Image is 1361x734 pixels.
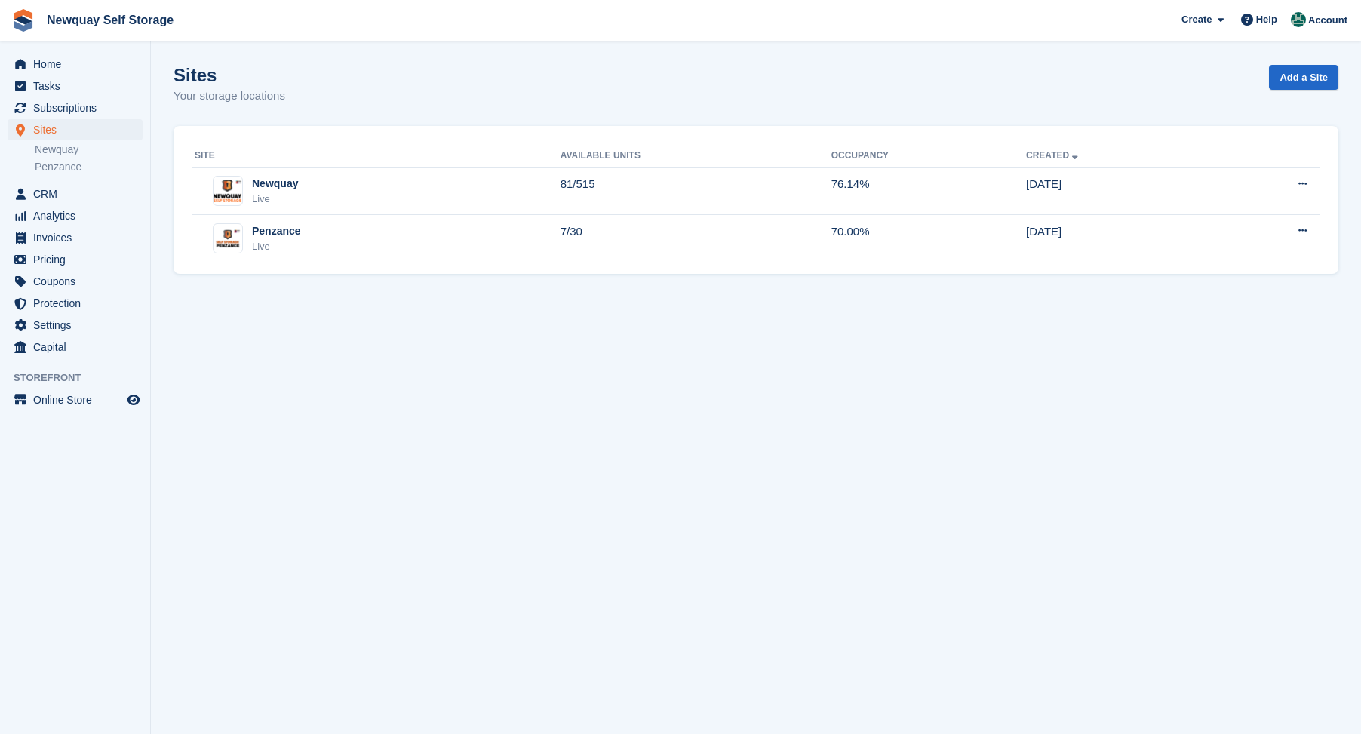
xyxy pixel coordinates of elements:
[192,144,561,168] th: Site
[33,389,124,410] span: Online Store
[8,315,143,336] a: menu
[1291,12,1306,27] img: JON
[33,293,124,314] span: Protection
[252,239,301,254] div: Live
[174,65,285,85] h1: Sites
[1256,12,1277,27] span: Help
[8,205,143,226] a: menu
[8,97,143,118] a: menu
[1026,150,1081,161] a: Created
[252,223,301,239] div: Penzance
[561,215,831,262] td: 7/30
[35,143,143,157] a: Newquay
[8,336,143,358] a: menu
[214,228,242,250] img: Image of Penzance site
[35,160,143,174] a: Penzance
[8,183,143,204] a: menu
[831,167,1026,215] td: 76.14%
[33,336,124,358] span: Capital
[8,293,143,314] a: menu
[33,271,124,292] span: Coupons
[33,205,124,226] span: Analytics
[8,119,143,140] a: menu
[8,54,143,75] a: menu
[8,227,143,248] a: menu
[214,180,242,201] img: Image of Newquay site
[1269,65,1338,90] a: Add a Site
[1026,215,1212,262] td: [DATE]
[33,249,124,270] span: Pricing
[33,119,124,140] span: Sites
[1308,13,1347,28] span: Account
[8,389,143,410] a: menu
[561,144,831,168] th: Available Units
[33,315,124,336] span: Settings
[1181,12,1212,27] span: Create
[33,75,124,97] span: Tasks
[33,97,124,118] span: Subscriptions
[8,75,143,97] a: menu
[1026,167,1212,215] td: [DATE]
[41,8,180,32] a: Newquay Self Storage
[33,227,124,248] span: Invoices
[33,183,124,204] span: CRM
[8,271,143,292] a: menu
[14,370,150,385] span: Storefront
[33,54,124,75] span: Home
[831,144,1026,168] th: Occupancy
[831,215,1026,262] td: 70.00%
[252,176,298,192] div: Newquay
[252,192,298,207] div: Live
[12,9,35,32] img: stora-icon-8386f47178a22dfd0bd8f6a31ec36ba5ce8667c1dd55bd0f319d3a0aa187defe.svg
[124,391,143,409] a: Preview store
[8,249,143,270] a: menu
[174,88,285,105] p: Your storage locations
[561,167,831,215] td: 81/515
